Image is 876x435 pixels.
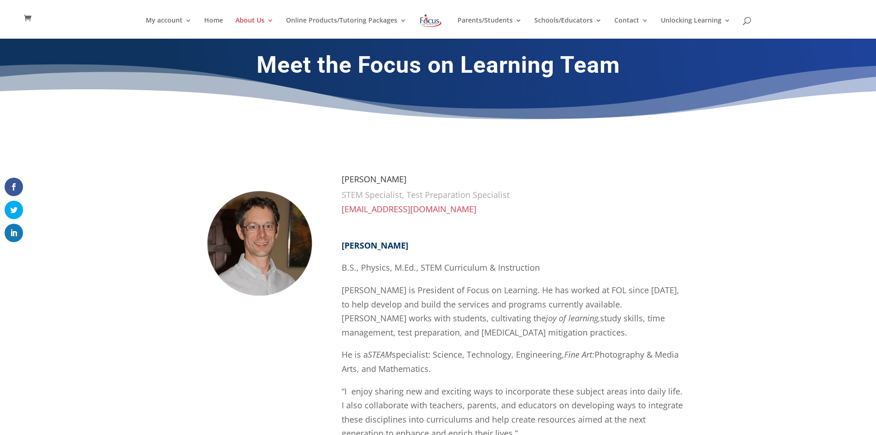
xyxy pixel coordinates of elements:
[419,12,443,29] img: Focus on Learning
[342,349,679,374] span: He is a specialist: Science, Technology, Engineering, Photography & Media Arts, and Mathematics.
[342,262,540,273] span: B.S., Physics, M.Ed., STEM Curriculum & Instruction
[190,175,328,313] img: Thomas Patrick Scharenborg
[614,17,648,39] a: Contact
[458,17,522,39] a: Parents/Students
[534,17,602,39] a: Schools/Educators
[342,284,679,338] span: [PERSON_NAME] is President of Focus on Learning. He has worked at FOL since [DATE], to help devel...
[146,17,192,39] a: My account
[342,240,408,251] strong: [PERSON_NAME]
[368,349,392,360] em: STEAM
[204,17,223,39] a: Home
[286,17,407,39] a: Online Products/Tutoring Packages
[342,203,476,215] a: [EMAIL_ADDRESS][DOMAIN_NAME]
[342,175,687,188] h4: [PERSON_NAME]
[235,17,274,39] a: About Us
[661,17,731,39] a: Unlocking Learning
[190,51,687,83] h1: Meet the Focus on Learning Team
[342,188,687,202] p: STEM Specialist, Test Preparation Specialist
[546,313,600,324] em: joy of learning,
[564,349,595,360] em: Fine Art:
